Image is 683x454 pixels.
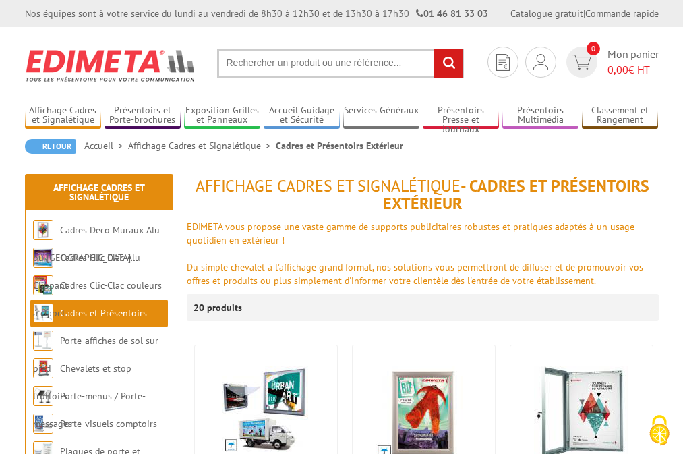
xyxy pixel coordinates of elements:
a: Porte-affiches de sol sur pied [33,335,158,374]
strong: 01 46 81 33 03 [416,7,488,20]
a: Cadres et Présentoirs Extérieur [33,307,147,347]
span: € HT [607,62,659,78]
img: Cadres Clic-Clac étanches sécurisés du A3 au 120 x 160 cm [222,366,309,453]
span: 0,00 [607,63,628,76]
div: Du simple chevalet à l'affichage grand format, nos solutions vous permettront de diffuser et de p... [187,260,659,287]
a: Commande rapide [585,7,659,20]
img: devis rapide [496,54,510,71]
a: Accueil [84,140,128,152]
a: Cadres Clic-Clac Alu Clippant [33,252,140,291]
a: Présentoirs Multimédia [502,105,578,127]
img: Edimeta [25,40,197,90]
button: Cookies (fenêtre modale) [636,408,683,454]
a: Catalogue gratuit [510,7,583,20]
input: rechercher [434,49,463,78]
div: Nos équipes sont à votre service du lundi au vendredi de 8h30 à 12h30 et de 13h30 à 17h30 [25,7,488,20]
a: Affichage Cadres et Signalétique [25,105,101,127]
img: devis rapide [533,54,548,70]
a: Chevalets et stop trottoirs [33,362,131,402]
a: Services Généraux [343,105,419,127]
a: Exposition Grilles et Panneaux [184,105,260,127]
div: EDIMETA vous propose une vaste gamme de supports publicitaires robustes et pratiques adaptés à un... [187,220,659,247]
a: Retour [25,139,76,154]
a: Porte-menus / Porte-messages [33,390,146,430]
div: | [510,7,659,20]
a: Cadres Deco Muraux Alu ou [GEOGRAPHIC_DATA] [33,224,160,264]
a: Présentoirs et Porte-brochures [105,105,181,127]
p: 20 produits [194,294,244,321]
a: Présentoirs Presse et Journaux [423,105,499,127]
h1: - Cadres et Présentoirs Extérieur [187,177,659,213]
span: Mon panier [607,47,659,78]
a: Affichage Cadres et Signalétique [128,140,276,152]
a: devis rapide 0 Mon panier 0,00€ HT [563,47,659,78]
img: devis rapide [572,55,591,70]
img: Cookies (fenêtre modale) [643,414,676,447]
a: Affichage Cadres et Signalétique [53,181,145,203]
li: Cadres et Présentoirs Extérieur [276,139,403,152]
a: Classement et Rangement [582,105,658,127]
img: Cadres Deco Muraux Alu ou Bois [33,220,53,240]
a: Cadres Clic-Clac couleurs à clapet [33,279,162,319]
input: Rechercher un produit ou une référence... [217,49,464,78]
span: Affichage Cadres et Signalétique [196,175,461,196]
span: 0 [587,42,600,55]
a: Accueil Guidage et Sécurité [264,105,340,127]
